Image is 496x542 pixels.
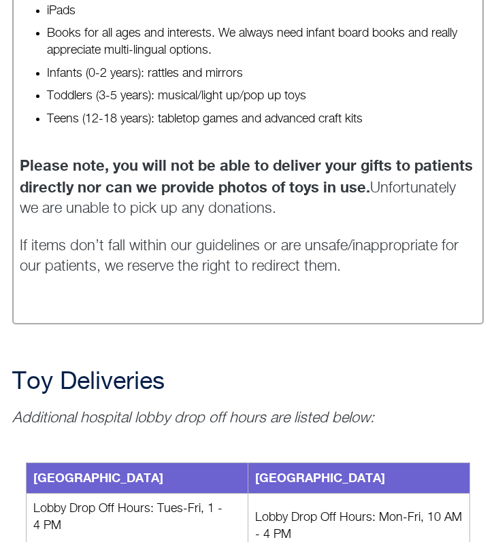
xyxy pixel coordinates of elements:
em: Additional hospital lobby drop off hours are listed below: [12,411,374,426]
p: Lobby Drop Off Hours: Tues-Fri, 1 - 4 PM [33,501,241,535]
li: Toddlers (3-5 years): musical/light up/pop up toys [47,88,477,105]
li: Infants (0-2 years): rattles and mirrors [47,65,477,82]
strong: Please note, you will not be able to deliver your gifts to patients directly nor can we provide p... [20,156,473,196]
strong: [GEOGRAPHIC_DATA] [255,470,385,485]
li: Teens (12-18 years): tabletop games and advanced craft kits [47,111,477,128]
p: If items don’t fall within our guidelines or are unsafe/inappropriate for our patients, we reserv... [20,236,477,318]
strong: [GEOGRAPHIC_DATA] [33,470,163,485]
h2: Toy Deliveries [12,369,484,396]
li: Books for all ages and interests. We always need infant board books and really appreciate multi-l... [47,25,477,59]
p: Unfortunately we are unable to pick up any donations. [20,155,477,219]
li: iPads [47,3,477,20]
